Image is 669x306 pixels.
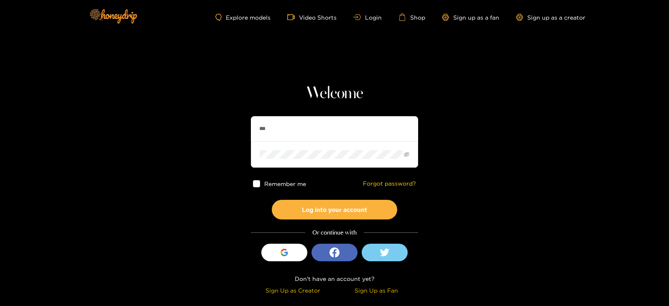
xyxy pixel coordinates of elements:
[264,181,306,187] span: Remember me
[363,180,416,187] a: Forgot password?
[272,200,397,219] button: Log into your account
[251,84,418,104] h1: Welcome
[404,152,409,157] span: eye-invisible
[442,14,499,21] a: Sign up as a fan
[337,286,416,295] div: Sign Up as Fan
[251,228,418,237] div: Or continue with
[251,274,418,283] div: Don't have an account yet?
[287,13,337,21] a: Video Shorts
[516,14,585,21] a: Sign up as a creator
[287,13,299,21] span: video-camera
[253,286,332,295] div: Sign Up as Creator
[398,13,425,21] a: Shop
[353,14,382,20] a: Login
[215,14,271,21] a: Explore models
